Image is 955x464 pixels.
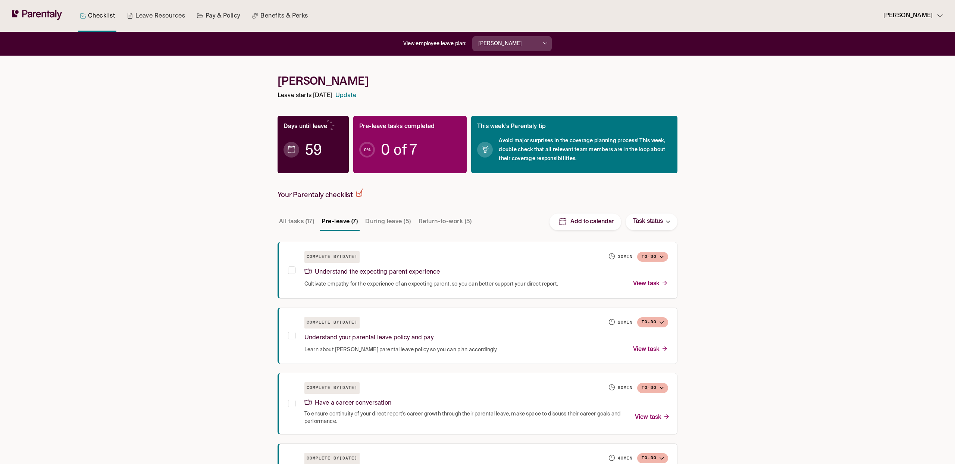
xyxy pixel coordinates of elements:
[478,40,522,48] p: [PERSON_NAME]
[304,333,433,343] p: Understand your parental leave policy and pay
[304,410,626,425] span: To ensure continuity of your direct report’s career growth through their parental leave, make spa...
[304,267,440,277] p: Understand the expecting parent experience
[633,217,663,227] p: Task status
[635,412,670,423] p: View task
[278,91,332,101] p: Leave starts [DATE]
[304,346,497,354] span: Learn about [PERSON_NAME] parental leave policy so you can plan accordingly.
[472,36,552,51] button: [PERSON_NAME]
[278,213,475,231] div: Task stage tabs
[278,188,363,199] h2: Your Parentaly checklist
[335,91,356,101] a: Update
[278,74,677,88] h1: [PERSON_NAME]
[633,345,668,355] p: View task
[499,136,671,163] span: Avoid major surprises in the coverage planning process! This week, double check that all relevant...
[403,40,467,48] p: View employee leave plan:
[304,382,360,394] h6: Complete by [DATE]
[570,218,614,226] p: Add to calendar
[305,146,322,153] span: 59
[637,453,668,463] button: To-do
[359,122,435,132] p: Pre-leave tasks completed
[417,213,473,231] button: Return-to-work (5)
[633,279,668,289] p: View task
[304,398,391,408] p: Have a career conversation
[320,213,359,231] button: Pre-leave (7)
[304,251,360,263] h6: Complete by [DATE]
[381,146,417,153] span: 0 of 7
[618,254,633,260] h6: 30 min
[637,317,668,327] button: To-do
[284,122,327,132] p: Days until leave
[883,11,933,21] p: [PERSON_NAME]
[477,122,546,132] p: This week’s Parentaly tip
[637,252,668,262] button: To-do
[278,213,316,231] button: All tasks (17)
[618,320,633,326] h6: 20 min
[304,317,360,328] h6: Complete by [DATE]
[304,280,558,288] span: Cultivate empathy for the experience of an expecting parent, so you can better support your direc...
[618,455,633,461] h6: 40 min
[618,385,633,391] h6: 60 min
[626,214,677,230] button: Task status
[549,214,621,230] button: Add to calendar
[364,213,412,231] button: During leave (5)
[637,383,668,393] button: To-do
